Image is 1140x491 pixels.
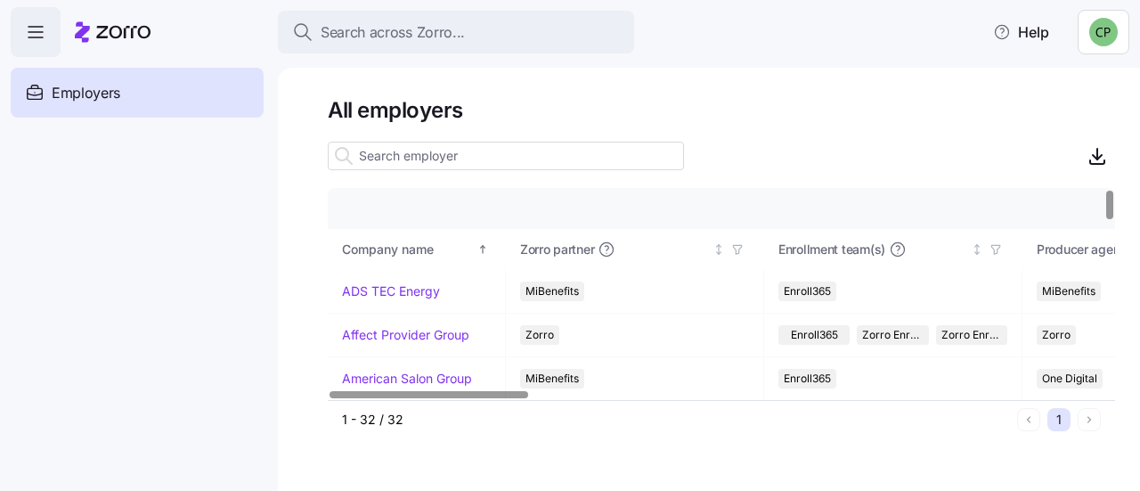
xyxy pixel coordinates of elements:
span: Search across Zorro... [321,21,465,44]
span: Enroll365 [784,282,831,301]
button: Next page [1078,408,1101,431]
th: Enrollment team(s)Not sorted [764,229,1022,270]
div: Not sorted [712,243,725,256]
span: Employers [52,82,120,104]
span: One Digital [1042,369,1097,389]
a: ADS TEC Energy [342,282,440,300]
button: Search across Zorro... [278,11,634,53]
span: Enroll365 [784,369,831,389]
span: Producer agency [1037,241,1134,258]
div: 1 - 32 / 32 [342,411,1010,429]
a: American Salon Group [342,370,472,388]
span: MiBenefits [525,369,579,389]
span: Zorro [1042,325,1071,345]
div: Company name [342,240,474,259]
th: Company nameSorted ascending [328,229,506,270]
span: MiBenefits [1042,282,1095,301]
button: Help [979,14,1063,50]
div: Not sorted [971,243,983,256]
div: Sorted ascending [476,243,489,256]
span: Zorro Enrollment Team [862,325,923,345]
span: Enrollment team(s) [778,241,885,258]
img: 8424d6c99baeec437bf5dae78df33962 [1089,18,1118,46]
span: Help [993,21,1049,43]
span: Zorro Enrollment Experts [941,325,1002,345]
h1: All employers [328,96,1115,124]
span: Zorro [525,325,554,345]
button: 1 [1047,408,1071,431]
a: Employers [11,68,264,118]
span: MiBenefits [525,282,579,301]
th: Zorro partnerNot sorted [506,229,764,270]
button: Previous page [1017,408,1040,431]
a: Affect Provider Group [342,326,469,344]
span: Enroll365 [791,325,838,345]
span: Zorro partner [520,241,594,258]
input: Search employer [328,142,684,170]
